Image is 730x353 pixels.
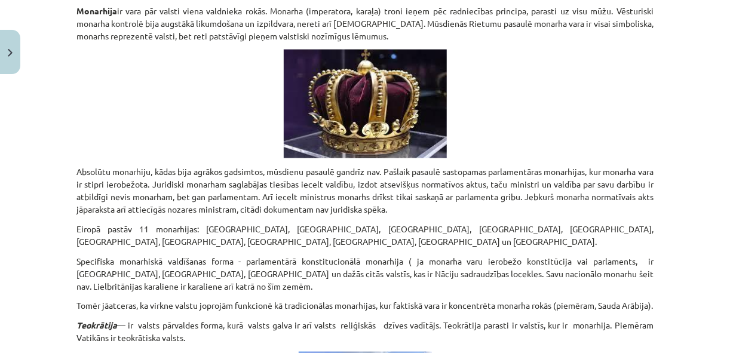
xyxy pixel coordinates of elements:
p: Eiropā pastāv 11 monarhijas: [GEOGRAPHIC_DATA], [GEOGRAPHIC_DATA], [GEOGRAPHIC_DATA], [GEOGRAPHIC... [76,223,654,248]
img: C:\Users\anita.jozus\Desktop\lejupielāde (1).jfif [284,50,447,158]
p: ir vara pār valsti viena valdnieka rokās. Monarha (imperatora, karaļa) troni ieņem pēc radniecība... [76,5,654,42]
p: Absolūtu monarhiju, kādas bija agrākos gadsimtos, mūsdienu pasaulē gandrīz nav. Pašlaik pasaulē s... [76,165,654,216]
p: Specifiska monarhiskā valdīšanas forma - parlamentārā konstitucionālā monarhija ( ja monarha varu... [76,255,654,293]
i: Teokrātija [76,320,117,331]
p: Tomēr jāatceras, ka virkne valstu joprojām funkcionē kā tradicionālas monarhijas, kur faktiskā va... [76,300,654,312]
img: icon-close-lesson-0947bae3869378f0d4975bcd49f059093ad1ed9edebbc8119c70593378902aed.svg [8,49,13,57]
b: Monarhija [76,5,117,16]
p: — ir valsts pārvaldes forma, kurā valsts galva ir arī valsts reliģiskās dzīves vadītājs. Teokrāti... [76,320,654,345]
